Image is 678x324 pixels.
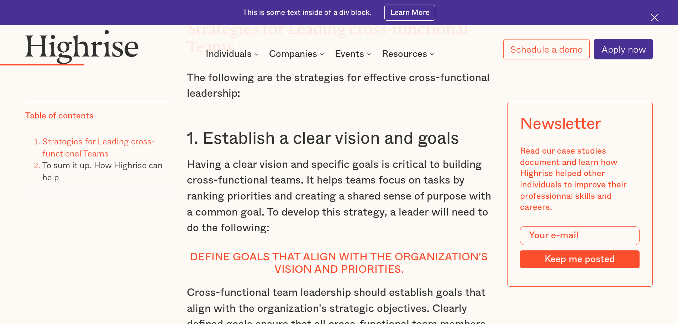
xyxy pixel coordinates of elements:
div: Resources [382,50,436,58]
div: Companies [269,50,326,58]
div: Individuals [206,50,252,58]
h3: 1. Establish a clear vision and goals [187,128,492,149]
div: Events [335,50,373,58]
input: Your e-mail [520,226,640,245]
h4: Define goals that align with the organization's vision and priorities. [187,251,492,276]
div: Resources [382,50,427,58]
div: Companies [269,50,317,58]
a: Learn More [384,5,435,21]
input: Keep me posted [520,250,640,268]
div: Table of contents [25,111,94,122]
div: Events [335,50,364,58]
a: Schedule a demo [503,39,590,59]
div: Newsletter [520,115,601,133]
p: The following are the strategies for effective cross-functional leadership: [187,70,492,102]
form: Modal Form [520,226,640,268]
a: Strategies for Leading cross-functional Teams [42,134,155,160]
div: This is some text inside of a div block. [243,8,372,18]
a: To sum it up, How Highrise can help [42,158,163,184]
p: Having a clear vision and specific goals is critical to building cross-functional teams. It helps... [187,157,492,236]
div: Individuals [206,50,261,58]
a: Apply now [594,39,653,59]
img: Highrise logo [25,30,138,64]
img: Cross icon [651,14,659,22]
div: Read our case studies document and learn how Highrise helped other individuals to improve their p... [520,146,640,213]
